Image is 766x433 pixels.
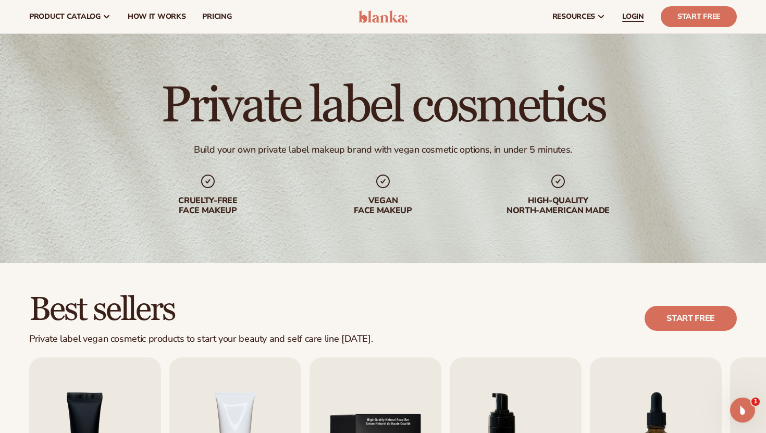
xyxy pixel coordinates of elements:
div: Private label vegan cosmetic products to start your beauty and self care line [DATE]. [29,333,373,345]
div: Cruelty-free face makeup [141,196,275,216]
span: pricing [202,13,231,21]
a: Start free [645,306,737,331]
h1: Private label cosmetics [161,81,606,131]
iframe: Intercom live chat [730,398,755,423]
span: product catalog [29,13,101,21]
div: Build your own private label makeup brand with vegan cosmetic options, in under 5 minutes. [194,144,572,156]
span: 1 [751,398,760,406]
span: How It Works [128,13,186,21]
span: LOGIN [622,13,644,21]
h2: Best sellers [29,292,373,327]
div: High-quality North-american made [491,196,625,216]
span: resources [552,13,595,21]
a: Start Free [661,6,737,27]
div: Vegan face makeup [316,196,450,216]
img: logo [359,10,408,23]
